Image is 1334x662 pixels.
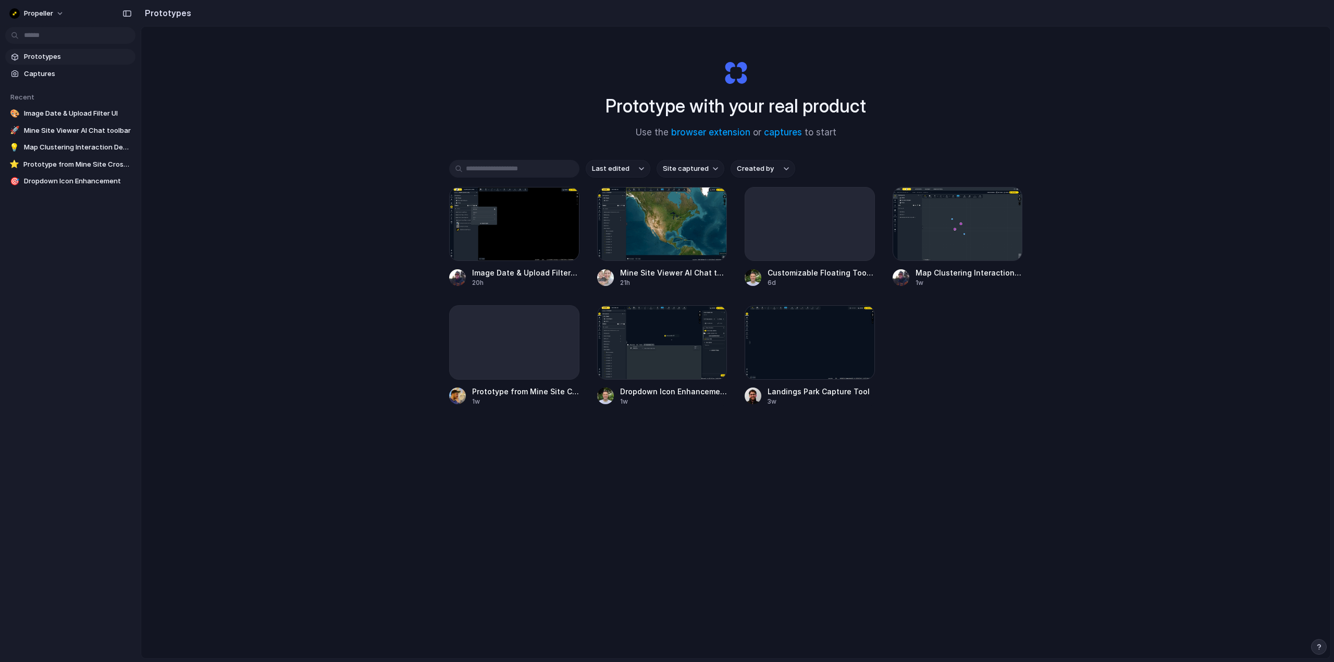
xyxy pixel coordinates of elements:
a: Prototype from Mine Site Cross-Section1w [449,305,579,406]
a: browser extension [671,127,750,138]
span: Map Clustering Interaction Demo [916,267,1023,278]
a: Landings Park Capture ToolLandings Park Capture Tool3w [745,305,875,406]
div: 3w [768,397,875,406]
span: Image Date & Upload Filter UI [472,267,579,278]
button: Last edited [586,160,650,178]
a: Image Date & Upload Filter UIImage Date & Upload Filter UI20h [449,187,579,288]
span: Landings Park Capture Tool [768,386,875,397]
div: ⭐ [9,159,19,170]
a: ⭐Prototype from Mine Site Cross-Section [5,157,135,172]
span: Prototype from Mine Site Cross-Section [23,159,131,170]
button: Site captured [657,160,724,178]
a: Prototypes [5,49,135,65]
button: Propeller [5,5,69,22]
span: Recent [10,93,34,101]
div: 🎯 [9,176,20,186]
div: 6d [768,278,875,288]
span: Image Date & Upload Filter UI [24,108,131,119]
span: Map Clustering Interaction Demo [24,142,131,153]
a: 🎯Dropdown Icon Enhancement [5,173,135,189]
a: Customizable Floating Toolbar6d [745,187,875,288]
span: Captures [24,69,131,79]
a: Mine Site Viewer AI Chat toolbarMine Site Viewer AI Chat toolbar21h [597,187,727,288]
div: 1w [916,278,1023,288]
h2: Prototypes [141,7,191,19]
a: Map Clustering Interaction DemoMap Clustering Interaction Demo1w [893,187,1023,288]
span: Last edited [592,164,629,174]
div: 🎨 [9,108,20,119]
span: Propeller [24,8,53,19]
a: 💡Map Clustering Interaction Demo [5,140,135,155]
span: Site captured [663,164,709,174]
span: Mine Site Viewer AI Chat toolbar [620,267,727,278]
span: Created by [737,164,774,174]
h1: Prototype with your real product [606,92,866,120]
a: Dropdown Icon EnhancementDropdown Icon Enhancement1w [597,305,727,406]
div: 💡 [9,142,20,153]
div: 1w [620,397,727,406]
span: Customizable Floating Toolbar [768,267,875,278]
a: 🚀Mine Site Viewer AI Chat toolbar [5,123,135,139]
span: Use the or to start [636,126,836,140]
span: Mine Site Viewer AI Chat toolbar [24,126,131,136]
span: Dropdown Icon Enhancement [24,176,131,186]
span: Dropdown Icon Enhancement [620,386,727,397]
a: captures [764,127,802,138]
div: 🚀 [9,126,20,136]
span: Prototypes [24,52,131,62]
a: 🎨Image Date & Upload Filter UI [5,106,135,121]
div: 20h [472,278,579,288]
span: Prototype from Mine Site Cross-Section [472,386,579,397]
div: 1w [472,397,579,406]
a: Captures [5,66,135,82]
button: Created by [731,160,795,178]
div: 21h [620,278,727,288]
